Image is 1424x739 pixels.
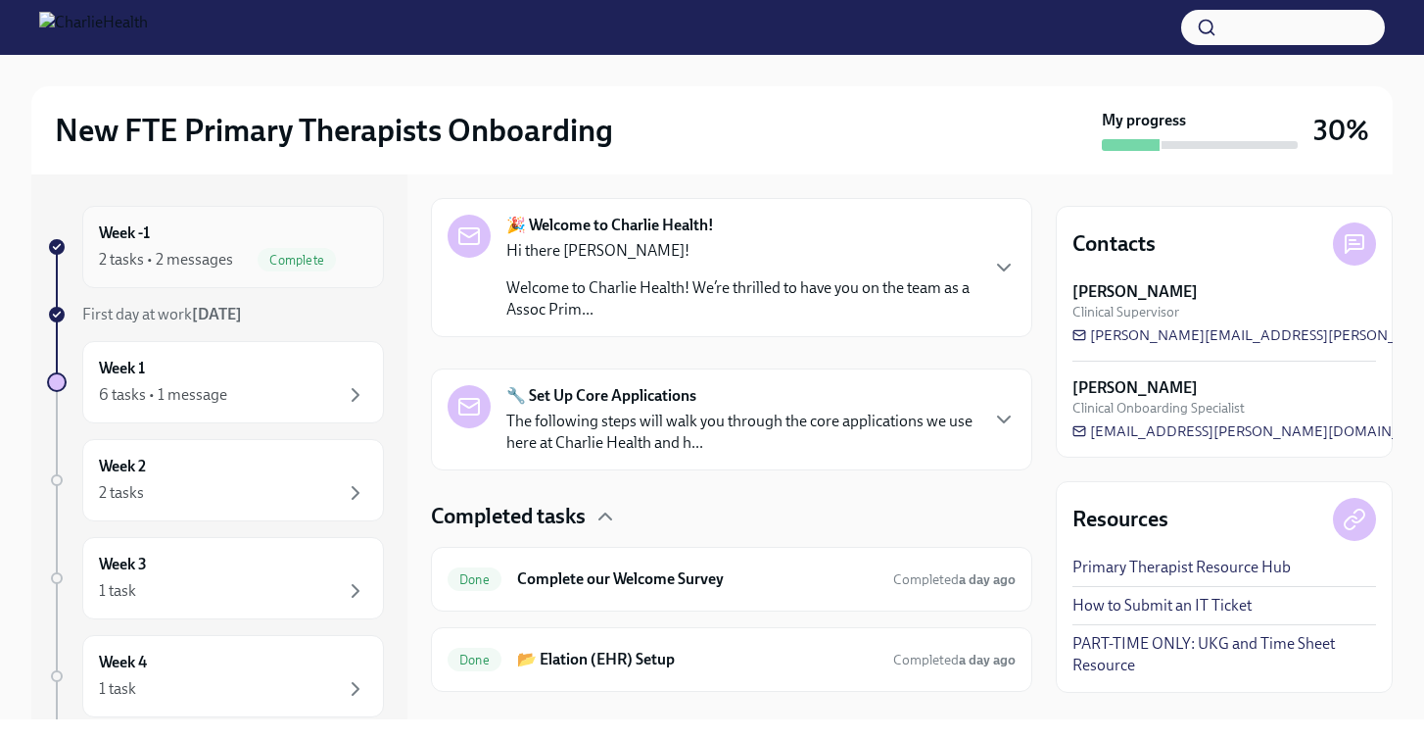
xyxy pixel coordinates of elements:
[47,635,384,717] a: Week 41 task
[506,411,976,454] p: The following steps will walk you through the core applications we use here at Charlie Health and...
[448,572,501,587] span: Done
[99,652,147,673] h6: Week 4
[448,653,501,667] span: Done
[1072,281,1198,303] strong: [PERSON_NAME]
[893,651,1016,669] span: August 17th, 2025 09:04
[47,206,384,288] a: Week -12 tasks • 2 messagesComplete
[258,253,336,268] span: Complete
[893,570,1016,589] span: August 17th, 2025 08:24
[431,502,1032,531] div: Completed tasks
[1072,377,1198,399] strong: [PERSON_NAME]
[1072,303,1179,321] span: Clinical Supervisor
[448,644,1016,675] a: Done📂 Elation (EHR) SetupCompleteda day ago
[39,12,148,43] img: CharlieHealth
[99,482,144,504] div: 2 tasks
[47,439,384,521] a: Week 22 tasks
[47,341,384,423] a: Week 16 tasks • 1 message
[99,358,145,379] h6: Week 1
[99,580,136,602] div: 1 task
[506,385,696,407] strong: 🔧 Set Up Core Applications
[99,249,233,271] div: 2 tasks • 2 messages
[517,649,878,670] h6: 📂 Elation (EHR) Setup
[1072,595,1252,616] a: How to Submit an IT Ticket
[959,652,1016,668] strong: a day ago
[99,384,227,406] div: 6 tasks • 1 message
[893,652,1016,668] span: Completed
[517,568,878,590] h6: Complete our Welcome Survey
[431,502,586,531] h4: Completed tasks
[1072,557,1291,578] a: Primary Therapist Resource Hub
[192,305,242,323] strong: [DATE]
[506,240,976,262] p: Hi there [PERSON_NAME]!
[99,222,150,244] h6: Week -1
[1072,229,1156,259] h4: Contacts
[1313,113,1369,148] h3: 30%
[1072,633,1376,676] a: PART-TIME ONLY: UKG and Time Sheet Resource
[99,678,136,700] div: 1 task
[1072,505,1168,534] h4: Resources
[55,111,613,150] h2: New FTE Primary Therapists Onboarding
[959,571,1016,588] strong: a day ago
[99,554,147,575] h6: Week 3
[1102,110,1186,131] strong: My progress
[506,215,714,236] strong: 🎉 Welcome to Charlie Health!
[47,304,384,325] a: First day at work[DATE]
[506,277,976,320] p: Welcome to Charlie Health! We’re thrilled to have you on the team as a Assoc Prim...
[448,564,1016,595] a: DoneComplete our Welcome SurveyCompleteda day ago
[99,456,146,477] h6: Week 2
[82,305,242,323] span: First day at work
[1072,399,1245,418] span: Clinical Onboarding Specialist
[47,537,384,619] a: Week 31 task
[893,571,1016,588] span: Completed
